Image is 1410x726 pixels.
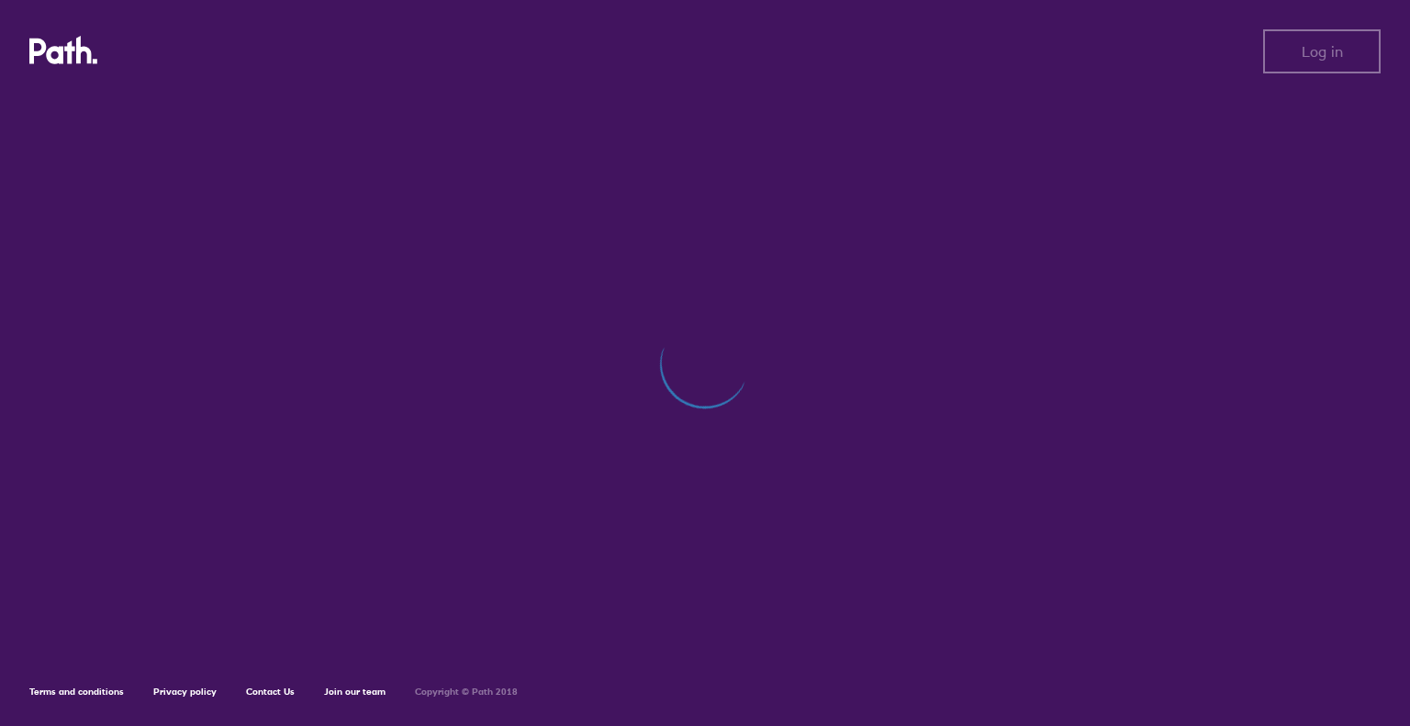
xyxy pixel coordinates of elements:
[246,686,295,698] a: Contact Us
[1263,29,1381,73] button: Log in
[153,686,217,698] a: Privacy policy
[29,686,124,698] a: Terms and conditions
[1302,43,1343,60] span: Log in
[324,686,386,698] a: Join our team
[415,687,518,698] h6: Copyright © Path 2018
